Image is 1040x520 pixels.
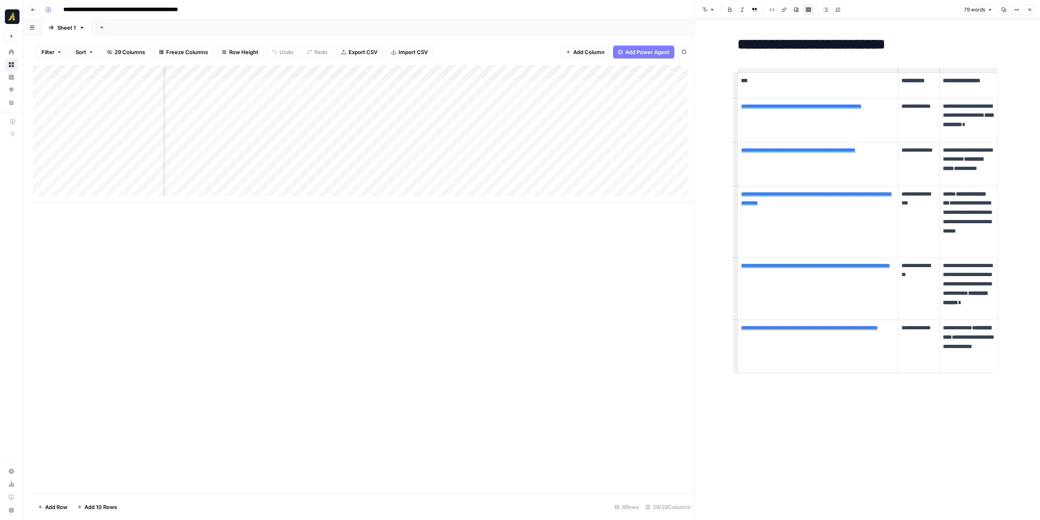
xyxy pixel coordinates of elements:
[5,7,18,27] button: Workspace: Marketers in Demand
[302,46,333,59] button: Redo
[625,48,669,56] span: Add Power Agent
[5,491,18,504] a: Learning Hub
[217,46,264,59] button: Row Height
[279,48,293,56] span: Undo
[5,71,18,84] a: Insights
[45,503,67,511] span: Add Row
[386,46,433,59] button: Import CSV
[5,478,18,491] a: Usage
[964,6,985,13] span: 79 words
[102,46,150,59] button: 29 Columns
[267,46,299,59] button: Undo
[70,46,99,59] button: Sort
[642,500,694,513] div: 29/29 Columns
[5,96,18,109] a: Your Data
[72,500,122,513] button: Add 10 Rows
[57,24,76,32] div: Sheet 1
[5,83,18,96] a: Opportunities
[229,48,258,56] span: Row Height
[5,46,18,59] a: Home
[5,465,18,478] a: Settings
[154,46,213,59] button: Freeze Columns
[5,9,19,24] img: Marketers in Demand Logo
[76,48,86,56] span: Sort
[36,46,67,59] button: Filter
[41,20,92,36] a: Sheet 1
[613,46,674,59] button: Add Power Agent
[5,58,18,71] a: Browse
[573,48,604,56] span: Add Column
[115,48,145,56] span: 29 Columns
[399,48,428,56] span: Import CSV
[314,48,327,56] span: Redo
[960,4,996,15] button: 79 words
[349,48,377,56] span: Export CSV
[33,500,72,513] button: Add Row
[561,46,610,59] button: Add Column
[336,46,383,59] button: Export CSV
[611,500,642,513] div: 8 Rows
[5,504,18,517] button: Help + Support
[41,48,54,56] span: Filter
[166,48,208,56] span: Freeze Columns
[84,503,117,511] span: Add 10 Rows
